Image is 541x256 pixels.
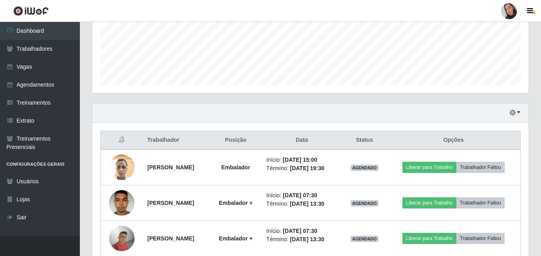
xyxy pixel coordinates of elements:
[402,197,456,208] button: Liberar para Trabalho
[266,235,337,244] li: Término:
[109,186,135,220] img: 1689458402728.jpeg
[456,197,505,208] button: Trabalhador Faltou
[283,192,317,198] time: [DATE] 07:30
[351,165,379,171] span: AGENDADO
[351,236,379,242] span: AGENDADO
[143,131,210,150] th: Trabalhador
[290,200,324,207] time: [DATE] 13:30
[387,131,521,150] th: Opções
[13,6,49,16] img: CoreUI Logo
[109,226,135,251] img: 1710898857944.jpeg
[351,200,379,206] span: AGENDADO
[290,236,324,242] time: [DATE] 13:30
[266,156,337,164] li: Início:
[456,162,505,173] button: Trabalhador Faltou
[290,165,324,171] time: [DATE] 19:30
[402,162,456,173] button: Liberar para Trabalho
[219,200,252,206] strong: Embalador +
[219,235,252,242] strong: Embalador +
[266,227,337,235] li: Início:
[402,233,456,244] button: Liberar para Trabalho
[109,151,135,185] img: 1739482115127.jpeg
[266,191,337,200] li: Início:
[221,164,250,171] strong: Embalador
[147,164,194,171] strong: [PERSON_NAME]
[342,131,387,150] th: Status
[456,233,505,244] button: Trabalhador Faltou
[266,200,337,208] li: Término:
[283,157,317,163] time: [DATE] 15:00
[210,131,262,150] th: Posição
[147,200,194,206] strong: [PERSON_NAME]
[266,164,337,173] li: Término:
[147,235,194,242] strong: [PERSON_NAME]
[262,131,342,150] th: Data
[283,228,317,234] time: [DATE] 07:30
